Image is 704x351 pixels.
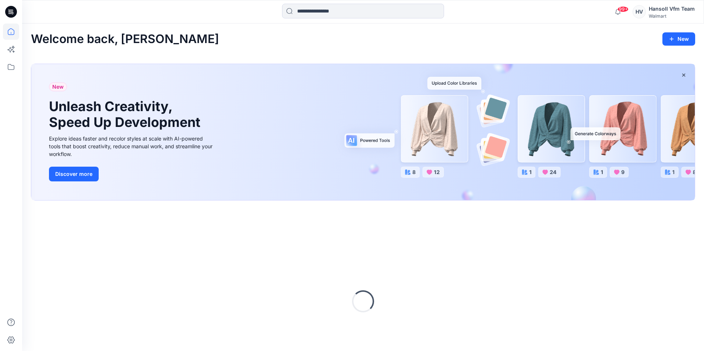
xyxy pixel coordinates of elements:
[52,82,64,91] span: New
[49,135,215,158] div: Explore ideas faster and recolor styles at scale with AI-powered tools that boost creativity, red...
[649,13,695,19] div: Walmart
[617,6,629,12] span: 99+
[49,167,99,181] button: Discover more
[31,32,219,46] h2: Welcome back, [PERSON_NAME]
[633,5,646,18] div: HV
[49,99,204,130] h1: Unleash Creativity, Speed Up Development
[649,4,695,13] div: Hansoll Vfm Team
[662,32,695,46] button: New
[49,167,215,181] a: Discover more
